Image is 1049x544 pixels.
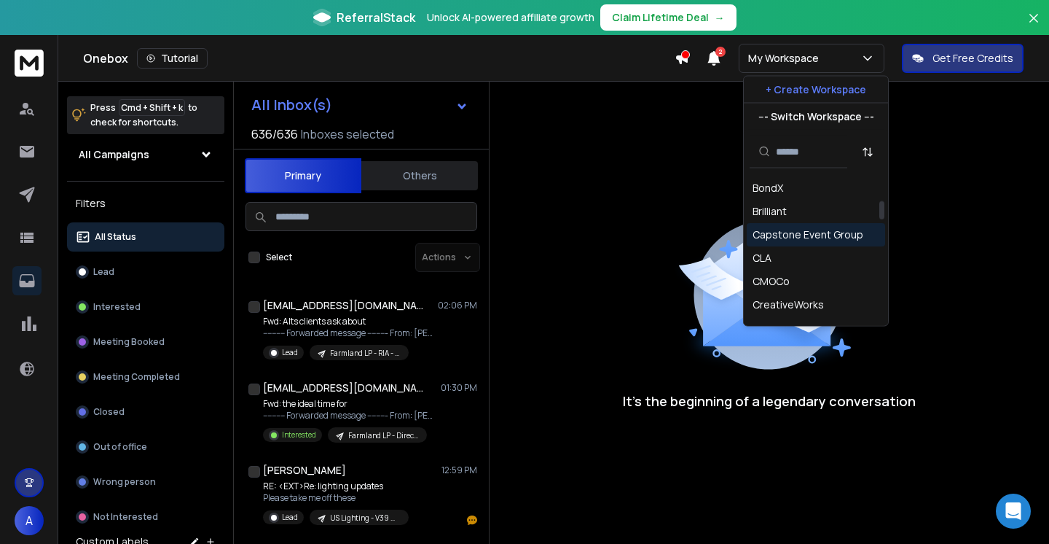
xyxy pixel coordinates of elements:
[441,382,477,394] p: 01:30 PM
[744,77,888,103] button: + Create Workspace
[753,228,863,243] div: Capstone Event Group
[715,10,725,25] span: →
[282,430,316,440] p: Interested
[330,513,400,524] p: US Lighting - V39 Messaging > Savings 2025 - Industry: open - [PERSON_NAME]
[766,82,866,97] p: + Create Workspace
[93,476,156,488] p: Wrong person
[67,140,224,169] button: All Campaigns
[93,336,165,348] p: Meeting Booked
[753,322,830,336] div: Credit Mountain
[715,47,726,57] span: 2
[623,391,916,411] p: It’s the beginning of a legendary conversation
[67,467,224,497] button: Wrong person
[330,348,400,359] p: Farmland LP - RIA - September FLP List - [PERSON_NAME]
[263,463,346,478] h1: [PERSON_NAME]
[753,298,824,313] div: CreativeWorks
[67,222,224,252] button: All Status
[438,300,477,311] p: 02:06 PM
[441,465,477,476] p: 12:59 PM
[95,231,136,243] p: All Status
[119,99,185,116] span: Cmd + Shift + k
[263,481,409,492] p: RE: <EXT>Re: lighting updates
[753,205,787,219] div: Brilliant
[427,10,594,25] p: Unlock AI-powered affiliate growth
[93,511,158,523] p: Not Interested
[67,502,224,532] button: Not Interested
[67,432,224,462] button: Out of office
[263,381,423,395] h1: [EMAIL_ADDRESS][DOMAIN_NAME]
[932,51,1013,66] p: Get Free Credits
[93,441,147,453] p: Out of office
[240,90,480,120] button: All Inbox(s)
[1024,9,1043,44] button: Close banner
[301,125,394,143] h3: Inboxes selected
[93,266,114,278] p: Lead
[266,252,292,263] label: Select
[15,506,44,535] button: A
[748,51,825,66] p: My Workspace
[600,4,736,31] button: Claim Lifetime Deal→
[753,182,783,196] div: BondX
[93,301,141,313] p: Interested
[67,292,224,322] button: Interested
[83,48,675,69] div: Onebox
[93,406,125,418] p: Closed
[758,109,874,124] p: --- Switch Workspace ---
[67,397,224,427] button: Closed
[348,430,418,441] p: Farmland LP - Direct Channel - Rani
[79,147,149,162] h1: All Campaigns
[263,410,438,421] p: ---------- Forwarded message --------- From: [PERSON_NAME]
[337,9,415,26] span: ReferralStack
[245,158,361,193] button: Primary
[853,137,882,166] button: Sort by Sort A-Z
[753,275,790,290] div: CMOCo
[67,362,224,392] button: Meeting Completed
[282,347,298,358] p: Lead
[90,101,197,130] p: Press to check for shortcuts.
[263,327,438,339] p: ---------- Forwarded message --------- From: [PERSON_NAME]
[67,193,224,214] h3: Filters
[67,257,224,287] button: Lead
[263,398,438,410] p: Fwd: the ideal time for
[996,494,1031,529] div: Open Intercom Messenger
[361,160,478,192] button: Others
[263,316,438,327] p: Fwd: Alts clients ask about
[137,48,208,69] button: Tutorial
[263,492,409,504] p: Please take me off these
[251,98,332,112] h1: All Inbox(s)
[282,512,298,523] p: Lead
[263,298,423,313] h1: [EMAIL_ADDRESS][DOMAIN_NAME]
[251,125,298,143] span: 636 / 636
[93,371,180,383] p: Meeting Completed
[753,252,771,266] div: CLA
[67,327,224,357] button: Meeting Booked
[902,44,1024,73] button: Get Free Credits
